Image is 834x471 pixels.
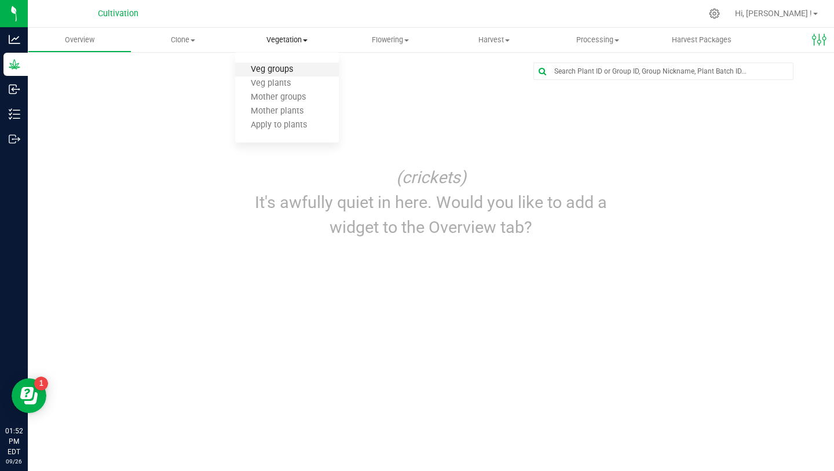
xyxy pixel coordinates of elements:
iframe: Resource center unread badge [34,377,48,390]
inline-svg: Inbound [9,83,20,95]
span: Processing [547,35,649,45]
span: Harvest [443,35,546,45]
inline-svg: Grow [9,59,20,70]
a: Processing [546,28,650,52]
span: Veg plants [235,79,306,89]
a: Flowering [339,28,442,52]
i: (crickets) [396,167,466,187]
span: Clone [132,35,235,45]
span: Harvest Packages [656,35,747,45]
a: Clone [131,28,235,52]
a: Overview [28,28,131,52]
span: Veg groups [235,65,309,75]
span: Cultivation [98,9,138,19]
p: 01:52 PM EDT [5,426,23,457]
p: 09/26 [5,457,23,466]
span: Mother groups [235,93,321,103]
input: Search Plant ID or Group ID, Group Nickname, Plant Batch ID... [534,63,793,79]
a: Harvest [442,28,546,52]
a: Harvest Packages [650,28,753,52]
inline-svg: Analytics [9,34,20,45]
inline-svg: Outbound [9,133,20,145]
span: Hi, [PERSON_NAME] ! [735,9,812,18]
span: Vegetation [235,35,339,45]
a: Vegetation Veg groups Veg plants Mother groups Mother plants Apply to plants [235,28,339,52]
p: It's awfully quiet in here. Would you like to add a widget to the Overview tab? [244,190,617,240]
span: Overview [49,35,110,45]
inline-svg: Inventory [9,108,20,120]
span: Apply to plants [235,121,323,130]
div: Manage settings [707,8,722,19]
span: Flowering [339,35,442,45]
iframe: Resource center [12,378,46,413]
span: Mother plants [235,107,319,116]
